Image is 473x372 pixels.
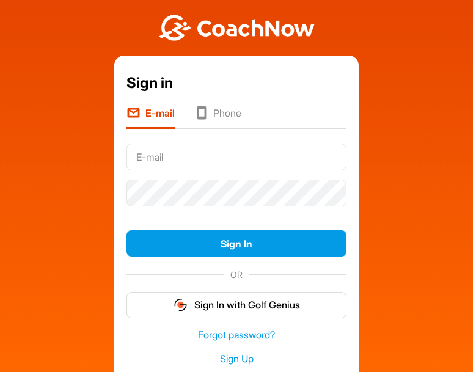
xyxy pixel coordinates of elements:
span: OR [224,268,249,281]
a: Forgot password? [127,328,346,342]
a: Sign Up [127,352,346,366]
img: BwLJSsUCoWCh5upNqxVrqldRgqLPVwmV24tXu5FoVAoFEpwwqQ3VIfuoInZCoVCoTD4vwADAC3ZFMkVEQFDAAAAAElFTkSuQmCC [157,15,316,41]
li: E-mail [127,106,175,129]
div: Sign in [127,72,346,94]
button: Sign In [127,230,346,257]
button: Sign In with Golf Genius [127,292,346,318]
li: Phone [194,106,241,129]
img: gg_logo [173,297,188,312]
input: E-mail [127,144,346,170]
